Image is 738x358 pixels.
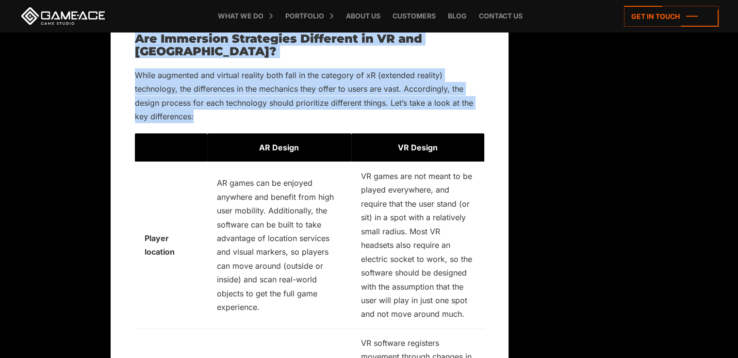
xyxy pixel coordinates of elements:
strong: AR Design [259,143,299,152]
h2: Are Immersion Strategies Different in VR and [GEOGRAPHIC_DATA]? [135,33,484,58]
a: Get in touch [624,6,719,27]
p: While augmented and virtual reality both fall in the category of xR (extended reality) technology... [135,68,484,124]
td: VR games are not meant to be played everywhere, and require that the user stand (or sit) in a spo... [351,162,484,329]
strong: Player location [145,233,175,257]
td: AR games can be enjoyed anywhere and benefit from high user mobility. Additionally, the software ... [207,162,351,329]
strong: VR Design [398,143,438,152]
